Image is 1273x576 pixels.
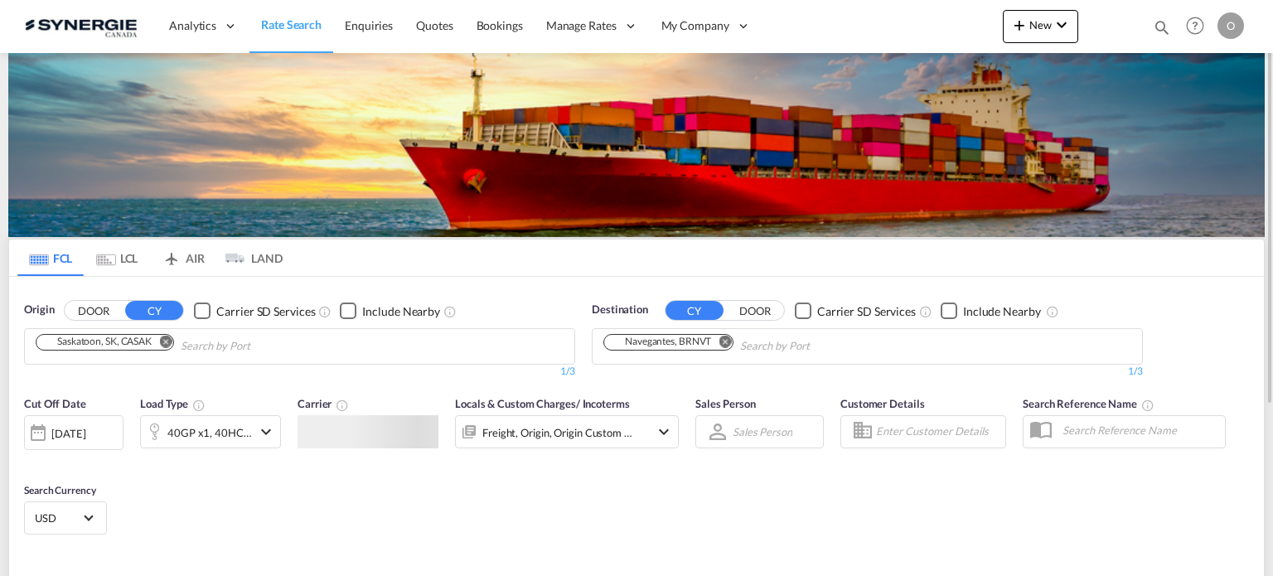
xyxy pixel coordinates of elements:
[963,303,1041,320] div: Include Nearby
[1009,15,1029,35] md-icon: icon-plus 400-fg
[256,422,276,442] md-icon: icon-chevron-down
[482,421,633,444] div: Freight Origin Origin Custom Destination Destination Custom Factory Stuffing
[661,17,729,34] span: My Company
[740,333,898,360] input: Chips input.
[708,335,733,351] button: Remove
[919,305,932,318] md-icon: Unchecked: Search for CY (Container Yard) services for all selected carriers.Checked : Search for...
[167,421,252,444] div: 40GP x1 40HC x1
[181,333,338,360] input: Chips input.
[169,17,216,34] span: Analytics
[84,240,150,276] md-tab-item: LCL
[576,397,630,410] span: / Incoterms
[731,419,794,443] md-select: Sales Person
[24,365,575,379] div: 1/3
[1181,12,1209,40] span: Help
[455,397,630,410] span: Locals & Custom Charges
[609,335,711,349] div: Navegantes, BRNVT
[24,415,123,450] div: [DATE]
[362,303,440,320] div: Include Nearby
[51,426,85,441] div: [DATE]
[817,303,916,320] div: Carrier SD Services
[795,302,916,319] md-checkbox: Checkbox No Ink
[17,240,283,276] md-pagination-wrapper: Use the left and right arrow keys to navigate between tabs
[25,7,137,45] img: 1f56c880d42311ef80fc7dca854c8e59.png
[194,302,315,319] md-checkbox: Checkbox No Ink
[336,399,349,412] md-icon: The selected Trucker/Carrierwill be displayed in the rate results If the rates are from another f...
[192,399,206,412] md-icon: icon-information-outline
[1046,305,1059,318] md-icon: Unchecked: Ignores neighbouring ports when fetching rates.Checked : Includes neighbouring ports w...
[477,18,523,32] span: Bookings
[1217,12,1244,39] div: O
[666,301,724,320] button: CY
[592,365,1143,379] div: 1/3
[1054,418,1225,443] input: Search Reference Name
[35,511,81,525] span: USD
[125,301,183,320] button: CY
[24,302,54,318] span: Origin
[298,397,349,410] span: Carrier
[340,302,440,319] md-checkbox: Checkbox No Ink
[1181,12,1217,41] div: Help
[33,329,345,360] md-chips-wrap: Chips container. Use arrow keys to select chips.
[455,415,679,448] div: Freight Origin Origin Custom Destination Destination Custom Factory Stuffingicon-chevron-down
[24,448,36,470] md-datepicker: Select
[33,506,98,530] md-select: Select Currency: $ USDUnited States Dollar
[416,18,453,32] span: Quotes
[140,415,281,448] div: 40GP x1 40HC x1icon-chevron-down
[24,397,86,410] span: Cut Off Date
[695,397,756,410] span: Sales Person
[261,17,322,31] span: Rate Search
[1052,15,1072,35] md-icon: icon-chevron-down
[345,18,393,32] span: Enquiries
[65,302,123,321] button: DOOR
[601,329,904,360] md-chips-wrap: Chips container. Use arrow keys to select chips.
[162,249,182,261] md-icon: icon-airplane
[41,335,155,349] div: Press delete to remove this chip.
[17,240,84,276] md-tab-item: FCL
[1023,397,1154,410] span: Search Reference Name
[8,53,1265,237] img: LCL+%26+FCL+BACKGROUND.png
[443,305,457,318] md-icon: Unchecked: Ignores neighbouring ports when fetching rates.Checked : Includes neighbouring ports w...
[654,422,674,442] md-icon: icon-chevron-down
[609,335,714,349] div: Press delete to remove this chip.
[150,240,216,276] md-tab-item: AIR
[148,335,173,351] button: Remove
[1009,18,1072,31] span: New
[941,302,1041,319] md-checkbox: Checkbox No Ink
[216,240,283,276] md-tab-item: LAND
[1003,10,1078,43] button: icon-plus 400-fgNewicon-chevron-down
[1153,18,1171,43] div: icon-magnify
[840,397,924,410] span: Customer Details
[216,303,315,320] div: Carrier SD Services
[140,397,206,410] span: Load Type
[318,305,332,318] md-icon: Unchecked: Search for CY (Container Yard) services for all selected carriers.Checked : Search for...
[592,302,648,318] span: Destination
[24,484,96,496] span: Search Currency
[41,335,152,349] div: Saskatoon, SK, CASAK
[876,419,1000,444] input: Enter Customer Details
[546,17,617,34] span: Manage Rates
[726,302,784,321] button: DOOR
[1141,399,1154,412] md-icon: Your search will be saved by the below given name
[1153,18,1171,36] md-icon: icon-magnify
